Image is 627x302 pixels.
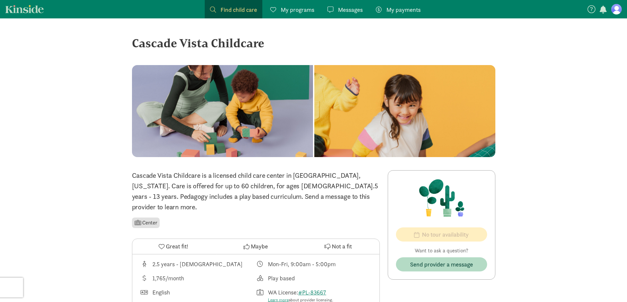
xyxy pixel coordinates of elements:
p: Want to ask a question? [396,247,487,255]
span: Maybe [251,242,268,251]
span: Great fit! [166,242,188,251]
div: 1,765/month [152,274,184,283]
div: Play based [268,274,295,283]
span: Messages [338,5,363,14]
a: #PL-83667 [298,289,326,296]
div: Class schedule [256,260,372,268]
span: No tour availability [422,230,469,239]
button: Great fit! [132,239,215,254]
button: Not a fit [297,239,379,254]
div: Age range for children that this provider cares for [140,260,256,268]
div: 2.5 years - [DEMOGRAPHIC_DATA] [152,260,243,268]
button: Send provider a message [396,257,487,271]
li: Center [132,218,160,228]
span: Find child care [221,5,257,14]
a: Kinside [5,5,44,13]
p: Cascade Vista Childcare is a licensed child care center in [GEOGRAPHIC_DATA], [US_STATE]. Care is... [132,170,380,212]
span: Send provider a message [410,260,473,269]
span: My programs [281,5,314,14]
button: No tour availability [396,227,487,242]
span: Not a fit [332,242,352,251]
span: My payments [386,5,421,14]
div: Average tuition for this program [140,274,256,283]
button: Maybe [215,239,297,254]
div: Mon-Fri, 9:00am - 5:00pm [268,260,336,268]
div: Cascade Vista Childcare [132,34,495,52]
div: This provider's education philosophy [256,274,372,283]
